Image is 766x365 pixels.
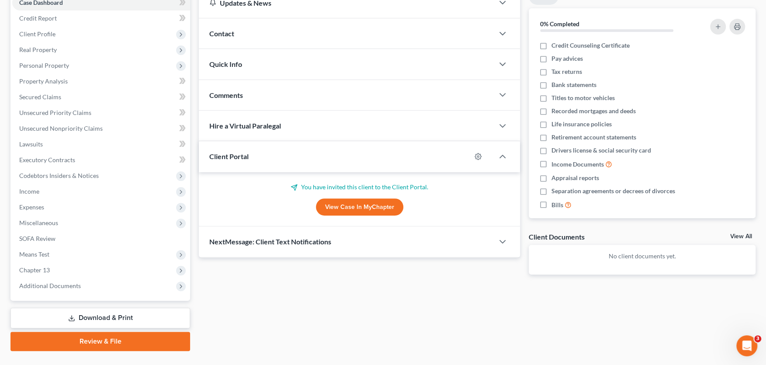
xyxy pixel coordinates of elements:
a: View Case in MyChapter [316,198,403,216]
a: View All [730,233,752,240]
span: Tax returns [551,67,582,76]
span: Real Property [19,46,57,53]
span: Pay advices [551,54,583,63]
span: Secured Claims [19,93,61,101]
a: Lawsuits [12,136,190,152]
iframe: Intercom live chat [736,335,757,356]
a: Review & File [10,332,190,351]
span: Life insurance policies [551,120,612,129]
span: Contact [209,29,234,38]
a: Credit Report [12,10,190,26]
span: Credit Report [19,14,57,22]
span: Titles to motor vehicles [551,94,615,102]
p: You have invited this client to the Client Portal. [209,183,510,191]
span: Recorded mortgages and deeds [551,107,636,115]
span: Miscellaneous [19,219,58,226]
span: Means Test [19,250,49,258]
span: Bills [551,201,563,209]
span: NextMessage: Client Text Notifications [209,237,331,246]
a: Property Analysis [12,73,190,89]
span: Drivers license & social security card [551,146,651,155]
span: Appraisal reports [551,174,599,182]
span: Client Profile [19,30,55,38]
span: Chapter 13 [19,266,50,274]
span: Income [19,188,39,195]
span: Lawsuits [19,140,43,148]
span: Additional Documents [19,282,81,289]
span: Codebtors Insiders & Notices [19,172,99,179]
span: Bank statements [551,80,596,89]
span: Credit Counseling Certificate [551,41,630,50]
span: Unsecured Nonpriority Claims [19,125,103,132]
a: Unsecured Nonpriority Claims [12,121,190,136]
span: Unsecured Priority Claims [19,109,91,116]
span: Income Documents [551,160,604,169]
span: SOFA Review [19,235,55,242]
a: Unsecured Priority Claims [12,105,190,121]
span: Hire a Virtual Paralegal [209,122,281,130]
strong: 0% Completed [540,20,579,28]
a: SOFA Review [12,231,190,247]
a: Secured Claims [12,89,190,105]
span: Executory Contracts [19,156,75,163]
span: Separation agreements or decrees of divorces [551,187,675,195]
p: No client documents yet. [536,252,749,261]
span: Comments [209,91,243,99]
a: Executory Contracts [12,152,190,168]
span: Expenses [19,203,44,211]
div: Client Documents [529,232,585,241]
span: 3 [754,335,761,342]
span: Property Analysis [19,77,68,85]
a: Download & Print [10,308,190,328]
span: Client Portal [209,152,249,160]
span: Personal Property [19,62,69,69]
span: Retirement account statements [551,133,636,142]
span: Quick Info [209,60,242,68]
